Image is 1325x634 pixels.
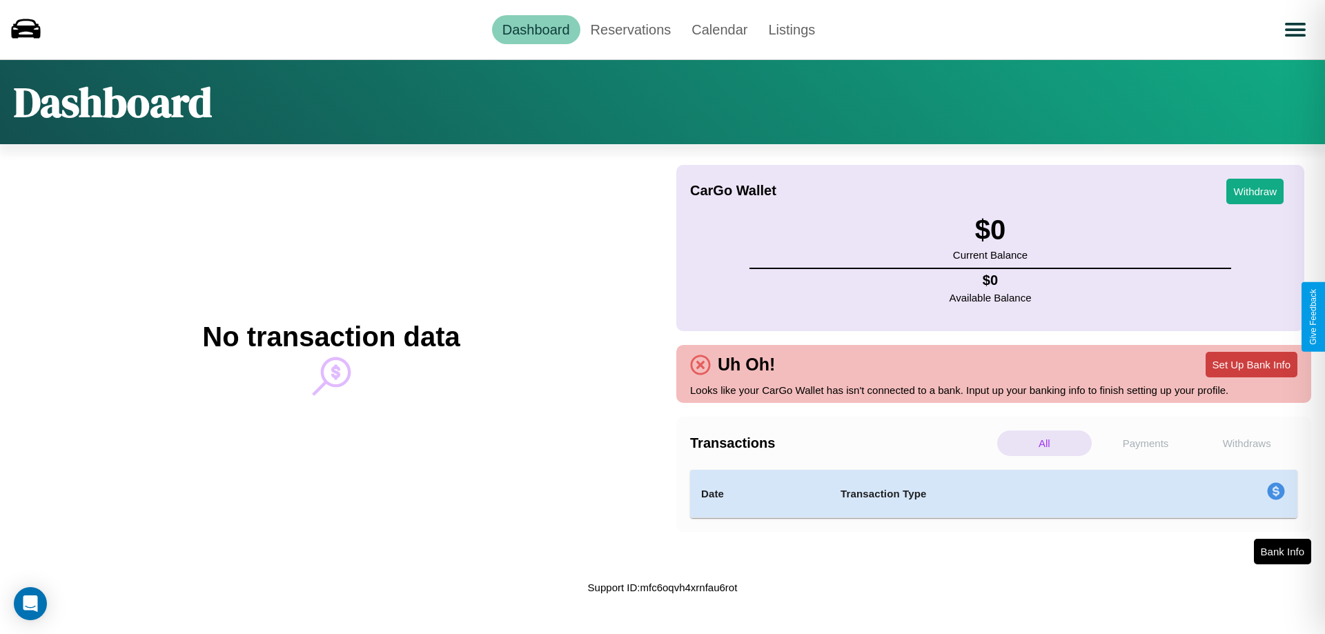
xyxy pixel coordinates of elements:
button: Withdraw [1226,179,1284,204]
h3: $ 0 [953,215,1028,246]
a: Reservations [580,15,682,44]
h2: No transaction data [202,321,460,353]
a: Dashboard [492,15,580,44]
p: Looks like your CarGo Wallet has isn't connected to a bank. Input up your banking info to finish ... [690,381,1297,399]
p: Available Balance [950,288,1032,307]
a: Listings [758,15,825,44]
p: Support ID: mfc6oqvh4xrnfau6rot [588,578,738,597]
h4: CarGo Wallet [690,183,776,199]
button: Bank Info [1254,539,1311,564]
div: Open Intercom Messenger [14,587,47,620]
h4: $ 0 [950,273,1032,288]
h1: Dashboard [14,74,212,130]
a: Calendar [681,15,758,44]
p: Withdraws [1199,430,1294,456]
p: Payments [1099,430,1193,456]
h4: Date [701,486,818,502]
p: Current Balance [953,246,1028,264]
button: Open menu [1276,10,1315,49]
table: simple table [690,470,1297,518]
h4: Transaction Type [841,486,1154,502]
h4: Uh Oh! [711,355,782,375]
div: Give Feedback [1308,289,1318,345]
h4: Transactions [690,435,994,451]
button: Set Up Bank Info [1206,352,1297,377]
p: All [997,430,1092,456]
